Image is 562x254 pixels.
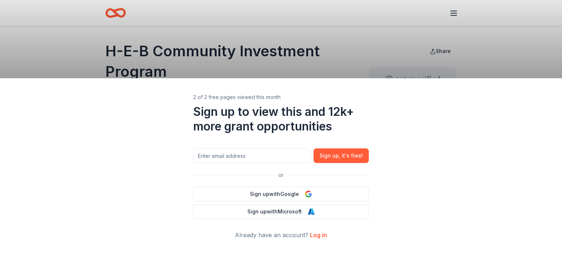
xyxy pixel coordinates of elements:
input: Enter email address [193,148,311,163]
img: Google Logo [305,190,312,198]
a: Log in [310,231,327,239]
span: Already have an account? [235,231,308,239]
button: Sign up, it's free! [314,148,369,163]
div: Sign up to view this and 12k+ more grant opportunities [193,105,369,134]
span: , it ' s free! [339,151,363,160]
span: or [276,171,286,179]
div: 2 of 2 free pages viewed this month [193,93,369,102]
button: Sign upwithGoogle [193,187,369,201]
button: Sign upwithMicrosoft [193,204,369,219]
img: Microsoft Logo [308,208,315,215]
